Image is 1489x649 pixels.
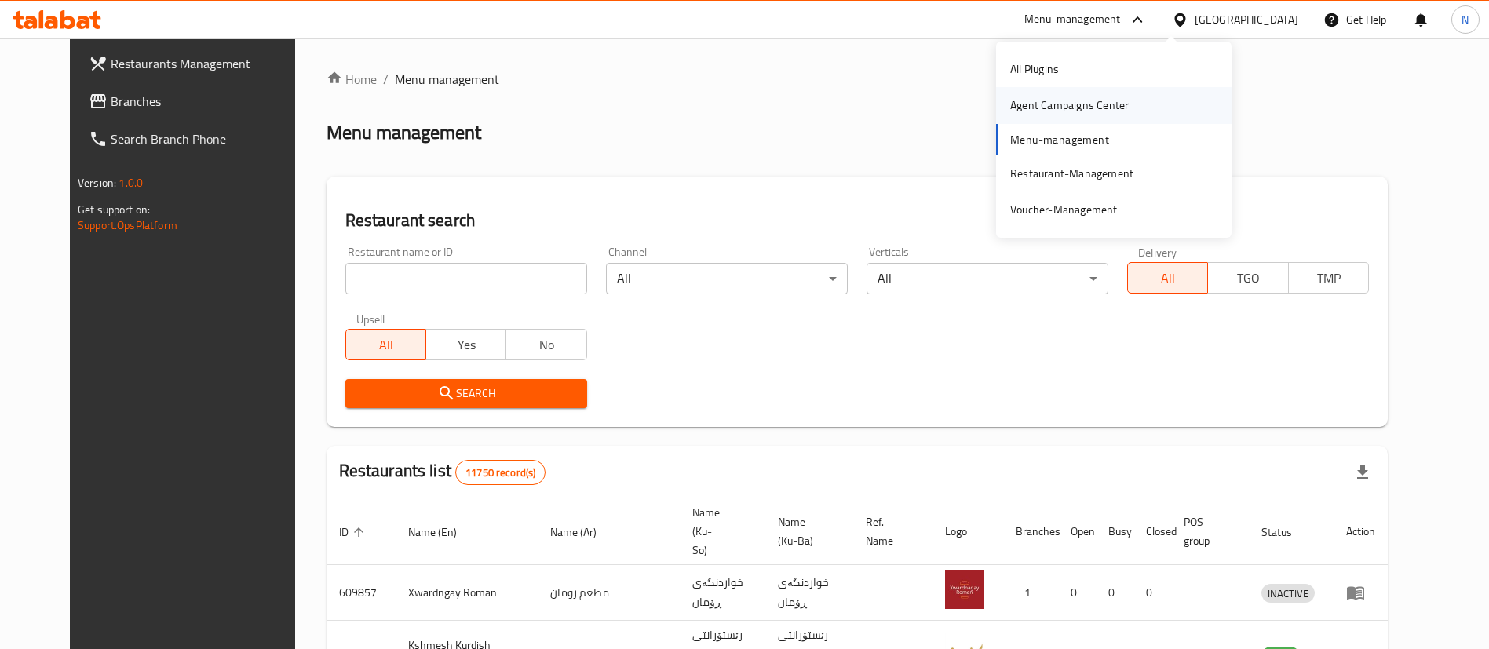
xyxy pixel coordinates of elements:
span: Restaurants Management [111,54,306,73]
a: Search Branch Phone [76,120,319,158]
span: Get support on: [78,199,150,220]
td: خواردنگەی ڕۆمان [680,565,765,621]
td: 0 [1133,565,1171,621]
th: Logo [932,498,1003,565]
li: / [383,70,389,89]
button: Search [345,379,587,408]
th: Open [1058,498,1096,565]
div: Voucher-Management [1010,201,1118,218]
span: Name (En) [408,523,477,541]
span: 1.0.0 [119,173,143,193]
span: Version: [78,173,116,193]
div: Agent Campaigns Center [1010,97,1129,114]
td: مطعم رومان [538,565,680,621]
button: No [505,329,586,360]
div: INACTIVE [1261,584,1315,603]
h2: Restaurant search [345,209,1369,232]
nav: breadcrumb [327,70,1388,89]
td: 609857 [327,565,396,621]
span: Name (Ku-So) [692,503,746,560]
a: Home [327,70,377,89]
button: All [345,329,426,360]
th: Closed [1133,498,1171,565]
span: No [513,334,580,356]
a: Support.OpsPlatform [78,215,177,235]
span: Name (Ku-Ba) [778,512,834,550]
div: Export file [1344,454,1381,491]
span: N [1462,11,1469,28]
span: Search [358,384,575,403]
td: 0 [1096,565,1133,621]
h2: Restaurants list [339,459,546,485]
button: Yes [425,329,506,360]
h2: Menu management [327,120,481,145]
span: POS group [1184,512,1230,550]
span: TGO [1214,267,1282,290]
span: Yes [432,334,500,356]
button: TMP [1288,262,1369,294]
div: All Plugins [1010,60,1059,78]
span: ID [339,523,369,541]
button: All [1127,262,1208,294]
span: Status [1261,523,1312,541]
div: Restaurant-Management [1010,165,1133,182]
div: All [867,263,1108,294]
div: Menu-management [1024,10,1121,29]
td: Xwardngay Roman [396,565,538,621]
span: TMP [1295,267,1363,290]
td: خواردنگەی ڕۆمان [765,565,853,621]
span: Search Branch Phone [111,129,306,148]
td: 1 [1003,565,1058,621]
span: All [352,334,420,356]
span: Name (Ar) [550,523,617,541]
button: TGO [1207,262,1288,294]
div: All [606,263,848,294]
label: Delivery [1138,246,1177,257]
span: Ref. Name [866,512,914,550]
img: Xwardngay Roman [945,570,984,609]
div: Total records count [455,460,546,485]
div: [GEOGRAPHIC_DATA] [1195,11,1298,28]
span: All [1134,267,1202,290]
span: Menu management [395,70,499,89]
th: Busy [1096,498,1133,565]
a: Restaurants Management [76,45,319,82]
td: 0 [1058,565,1096,621]
div: Menu [1346,583,1375,602]
th: Branches [1003,498,1058,565]
span: 11750 record(s) [456,465,545,480]
span: Branches [111,92,306,111]
label: Upsell [356,313,385,324]
input: Search for restaurant name or ID.. [345,263,587,294]
span: INACTIVE [1261,585,1315,603]
th: Action [1334,498,1388,565]
a: Branches [76,82,319,120]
